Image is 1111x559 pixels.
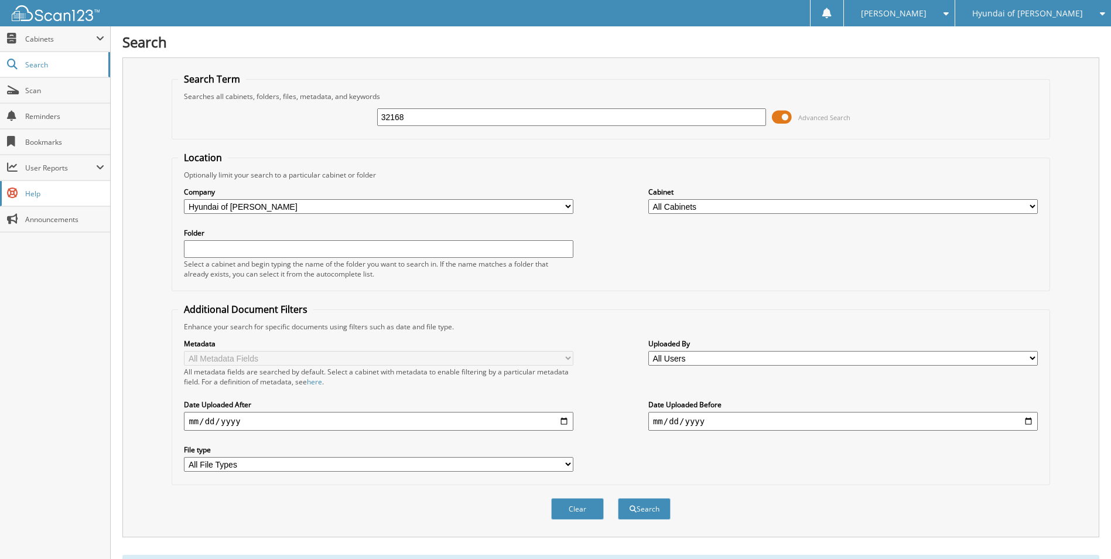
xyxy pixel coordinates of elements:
span: User Reports [25,163,96,173]
label: Folder [184,228,573,238]
label: Company [184,187,573,197]
span: Help [25,189,104,199]
legend: Additional Document Filters [178,303,313,316]
span: Search [25,60,102,70]
label: Uploaded By [648,339,1038,349]
label: File type [184,445,573,455]
div: Select a cabinet and begin typing the name of the folder you want to search in. If the name match... [184,259,573,279]
button: Clear [551,498,604,520]
label: Cabinet [648,187,1038,197]
label: Date Uploaded After [184,400,573,410]
span: Reminders [25,111,104,121]
input: end [648,412,1038,431]
h1: Search [122,32,1099,52]
span: Cabinets [25,34,96,44]
span: Announcements [25,214,104,224]
span: Scan [25,86,104,96]
div: Optionally limit your search to a particular cabinet or folder [178,170,1043,180]
span: Hyundai of [PERSON_NAME] [972,10,1083,17]
span: Advanced Search [798,113,850,122]
div: Searches all cabinets, folders, files, metadata, and keywords [178,91,1043,101]
img: scan123-logo-white.svg [12,5,100,21]
a: here [307,377,322,387]
legend: Location [178,151,228,164]
div: Enhance your search for specific documents using filters such as date and file type. [178,322,1043,332]
button: Search [618,498,671,520]
span: [PERSON_NAME] [861,10,927,17]
span: Bookmarks [25,137,104,147]
label: Date Uploaded Before [648,400,1038,410]
label: Metadata [184,339,573,349]
div: All metadata fields are searched by default. Select a cabinet with metadata to enable filtering b... [184,367,573,387]
legend: Search Term [178,73,246,86]
input: start [184,412,573,431]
